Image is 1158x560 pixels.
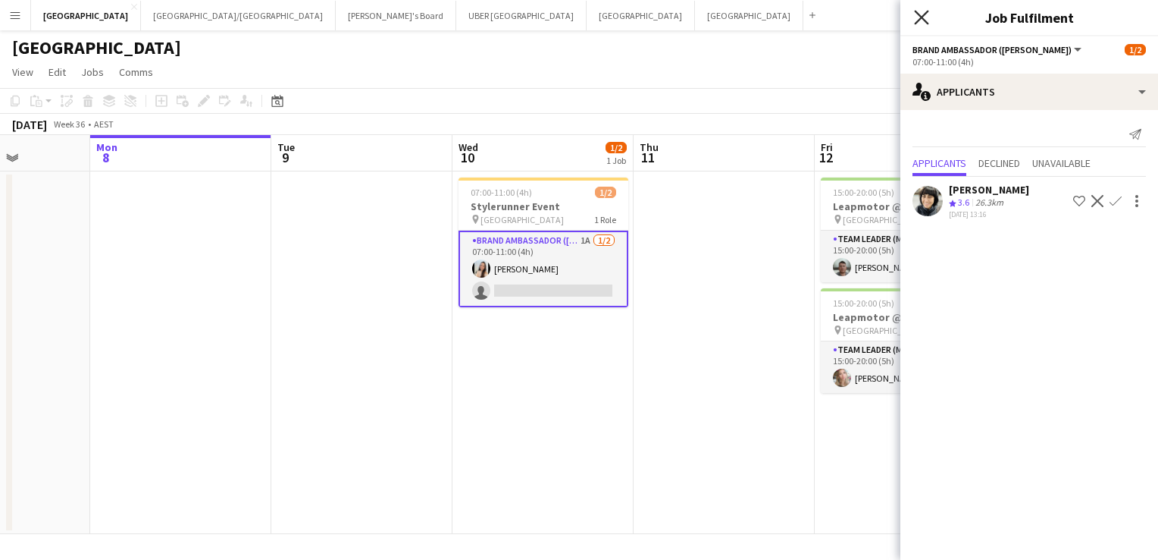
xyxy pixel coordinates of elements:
[113,62,159,82] a: Comms
[459,200,628,213] h3: Stylerunner Event
[141,1,336,30] button: [GEOGRAPHIC_DATA]/[GEOGRAPHIC_DATA]
[695,1,803,30] button: [GEOGRAPHIC_DATA]
[637,149,659,166] span: 11
[843,214,926,225] span: [GEOGRAPHIC_DATA]
[42,62,72,82] a: Edit
[94,118,114,130] div: AEST
[12,36,181,59] h1: [GEOGRAPHIC_DATA]
[821,200,991,213] h3: Leapmotor @ Costcos
[912,44,1084,55] button: Brand Ambassador ([PERSON_NAME])
[119,65,153,79] span: Comms
[949,183,1029,197] div: [PERSON_NAME]
[818,149,833,166] span: 12
[595,187,616,198] span: 1/2
[31,1,141,30] button: [GEOGRAPHIC_DATA]
[456,149,478,166] span: 10
[336,1,456,30] button: [PERSON_NAME]'s Board
[50,118,88,130] span: Week 36
[912,56,1146,68] div: 07:00-11:00 (4h)
[96,140,117,154] span: Mon
[471,187,532,198] span: 07:00-11:00 (4h)
[821,341,991,393] app-card-role: Team Leader (Mon - Fri)1/115:00-20:00 (5h)[PERSON_NAME]
[49,65,66,79] span: Edit
[594,214,616,225] span: 1 Role
[821,140,833,154] span: Fri
[900,8,1158,27] h3: Job Fulfilment
[821,178,991,282] app-job-card: 15:00-20:00 (5h)1/1Leapmotor @ Costcos [GEOGRAPHIC_DATA]1 RoleTeam Leader (Mon - Fri)1/115:00-20:...
[94,149,117,166] span: 8
[978,158,1020,168] span: Declined
[912,44,1072,55] span: Brand Ambassador (Mon - Fri)
[833,297,894,309] span: 15:00-20:00 (5h)
[912,158,966,168] span: Applicants
[81,65,104,79] span: Jobs
[606,142,627,153] span: 1/2
[821,231,991,282] app-card-role: Team Leader (Mon - Fri)1/115:00-20:00 (5h)[PERSON_NAME]
[821,288,991,393] app-job-card: 15:00-20:00 (5h)1/1Leapmotor @ Costcos [GEOGRAPHIC_DATA] - [GEOGRAPHIC_DATA]1 RoleTeam Leader (Mo...
[1032,158,1091,168] span: Unavailable
[972,197,1006,209] div: 26.3km
[459,231,628,307] app-card-role: Brand Ambassador ([PERSON_NAME])1A1/207:00-11:00 (4h)[PERSON_NAME]
[958,197,969,208] span: 3.6
[833,187,894,198] span: 15:00-20:00 (5h)
[456,1,587,30] button: UBER [GEOGRAPHIC_DATA]
[1125,44,1146,55] span: 1/2
[587,1,695,30] button: [GEOGRAPHIC_DATA]
[843,325,956,336] span: [GEOGRAPHIC_DATA] - [GEOGRAPHIC_DATA]
[75,62,110,82] a: Jobs
[275,149,295,166] span: 9
[277,140,295,154] span: Tue
[480,214,564,225] span: [GEOGRAPHIC_DATA]
[6,62,39,82] a: View
[640,140,659,154] span: Thu
[949,209,1029,219] div: [DATE] 13:16
[606,155,626,166] div: 1 Job
[12,117,47,132] div: [DATE]
[900,74,1158,110] div: Applicants
[12,65,33,79] span: View
[459,140,478,154] span: Wed
[459,178,628,307] app-job-card: 07:00-11:00 (4h)1/2Stylerunner Event [GEOGRAPHIC_DATA]1 RoleBrand Ambassador ([PERSON_NAME])1A1/2...
[821,310,991,324] h3: Leapmotor @ Costcos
